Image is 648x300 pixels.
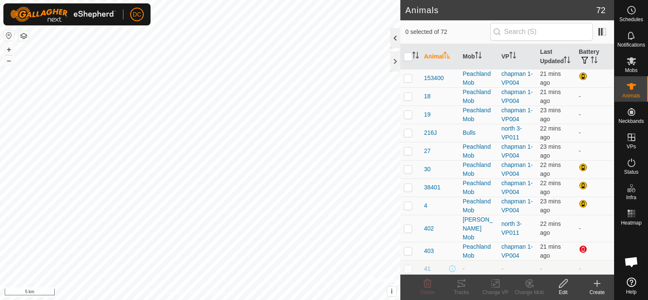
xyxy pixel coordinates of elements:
span: 24 Sept 2025, 6:37 am [540,143,561,159]
span: 403 [424,247,434,256]
span: 24 Sept 2025, 6:39 am [540,243,561,259]
div: Open chat [619,249,644,275]
span: Mobs [625,68,637,73]
p-sorticon: Activate to sort [591,58,598,64]
a: Privacy Policy [167,289,198,297]
div: Change Mob [512,289,546,296]
span: 24 Sept 2025, 6:38 am [540,89,561,104]
button: Map Layers [19,31,29,41]
button: i [387,287,397,296]
span: 4 [424,201,427,210]
a: chapman 1-VP004 [501,243,533,259]
div: Peachland Mob [463,88,494,106]
div: Peachland Mob [463,142,494,160]
div: Edit [546,289,580,296]
th: Mob [459,44,498,69]
td: - [575,106,614,124]
button: Reset Map [4,31,14,41]
a: chapman 1-VP004 [501,107,533,122]
a: chapman 1-VP004 [501,161,533,177]
a: chapman 1-VP004 [501,198,533,214]
a: chapman 1-VP004 [501,143,533,159]
span: 72 [596,4,606,17]
th: Battery [575,44,614,69]
span: Neckbands [618,119,644,124]
span: Help [626,289,637,294]
span: VPs [626,144,636,149]
span: DC [133,10,141,19]
span: Delete [420,289,435,295]
span: 24 Sept 2025, 6:38 am [540,125,561,141]
h2: Animals [405,5,596,15]
a: north 3-VP011 [501,220,522,236]
a: chapman 1-VP004 [501,70,533,86]
span: Schedules [619,17,643,22]
div: Peachland Mob [463,161,494,178]
span: 41 [424,264,431,273]
a: Contact Us [209,289,234,297]
a: Help [614,274,648,298]
div: - [463,264,494,273]
div: Peachland Mob [463,69,494,87]
p-sorticon: Activate to sort [509,53,516,60]
img: Gallagher Logo [10,7,116,22]
span: Animals [622,93,640,98]
p-sorticon: Activate to sort [475,53,482,60]
td: - [575,124,614,142]
td: - [575,215,614,242]
span: Notifications [617,42,645,47]
div: Peachland Mob [463,197,494,215]
span: 402 [424,224,434,233]
div: Create [580,289,614,296]
span: 19 [424,110,431,119]
span: Heatmap [621,220,642,225]
span: Infra [626,195,636,200]
a: chapman 1-VP004 [501,89,533,104]
div: Peachland Mob [463,242,494,260]
td: - [575,142,614,160]
a: chapman 1-VP004 [501,180,533,195]
app-display-virtual-paddock-transition: - [501,265,503,272]
span: 30 [424,165,431,174]
span: - [540,265,542,272]
a: north 3-VP011 [501,125,522,141]
span: i [391,288,393,295]
td: - [575,260,614,277]
span: 18 [424,92,431,101]
span: 153400 [424,74,444,83]
th: Animal [421,44,459,69]
input: Search (S) [490,23,593,41]
div: Bulls [463,128,494,137]
span: 24 Sept 2025, 6:36 am [540,107,561,122]
div: [PERSON_NAME] Mob [463,215,494,242]
span: 27 [424,147,431,156]
p-sorticon: Activate to sort [564,58,570,64]
td: - [575,87,614,106]
th: Last Updated [536,44,575,69]
span: 38401 [424,183,441,192]
p-sorticon: Activate to sort [444,53,450,60]
span: 24 Sept 2025, 6:36 am [540,198,561,214]
p-sorticon: Activate to sort [412,53,419,60]
span: 24 Sept 2025, 6:38 am [540,180,561,195]
span: 24 Sept 2025, 6:38 am [540,70,561,86]
div: Peachland Mob [463,106,494,124]
span: Status [624,169,638,175]
div: Tracks [444,289,478,296]
div: Peachland Mob [463,179,494,197]
div: Change VP [478,289,512,296]
span: 0 selected of 72 [405,28,490,36]
span: 216J [424,128,437,137]
span: 24 Sept 2025, 6:38 am [540,161,561,177]
button: + [4,44,14,55]
th: VP [498,44,536,69]
button: – [4,56,14,66]
span: 24 Sept 2025, 6:38 am [540,220,561,236]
